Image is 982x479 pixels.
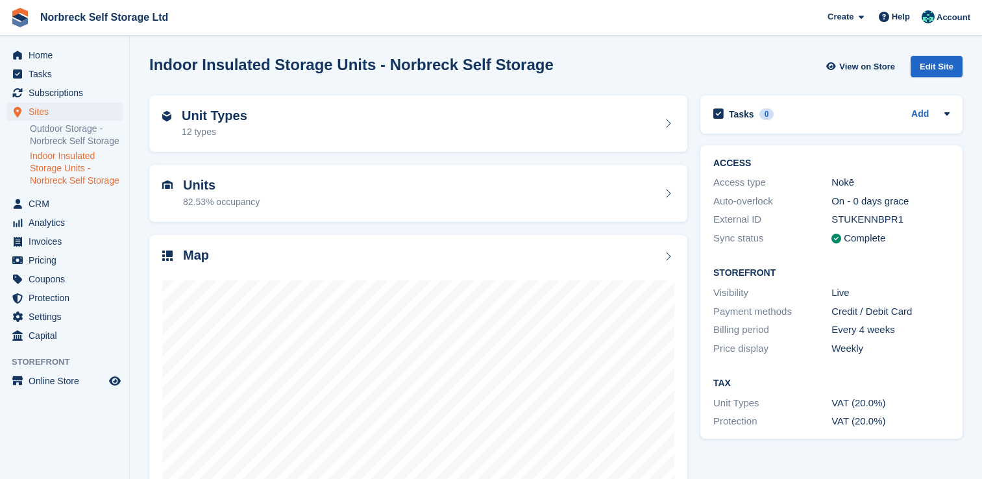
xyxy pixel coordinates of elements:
[107,373,123,389] a: Preview store
[6,214,123,232] a: menu
[12,356,129,369] span: Storefront
[183,195,260,209] div: 82.53% occupancy
[29,308,106,326] span: Settings
[828,10,853,23] span: Create
[911,56,963,82] a: Edit Site
[6,232,123,251] a: menu
[831,286,950,301] div: Live
[759,108,774,120] div: 0
[713,414,831,429] div: Protection
[6,308,123,326] a: menu
[30,123,123,147] a: Outdoor Storage - Norbreck Self Storage
[729,108,754,120] h2: Tasks
[713,323,831,338] div: Billing period
[713,304,831,319] div: Payment methods
[29,372,106,390] span: Online Store
[182,125,247,139] div: 12 types
[29,270,106,288] span: Coupons
[29,214,106,232] span: Analytics
[922,10,935,23] img: Sally King
[6,251,123,269] a: menu
[6,46,123,64] a: menu
[182,108,247,123] h2: Unit Types
[29,46,106,64] span: Home
[831,323,950,338] div: Every 4 weeks
[892,10,910,23] span: Help
[713,341,831,356] div: Price display
[6,65,123,83] a: menu
[162,251,173,261] img: map-icn-33ee37083ee616e46c38cad1a60f524a97daa1e2b2c8c0bc3eb3415660979fc1.svg
[6,84,123,102] a: menu
[713,194,831,209] div: Auto-overlock
[6,326,123,345] a: menu
[29,84,106,102] span: Subscriptions
[162,111,171,121] img: unit-type-icn-2b2737a686de81e16bb02015468b77c625bbabd49415b5ef34ead5e3b44a266d.svg
[29,195,106,213] span: CRM
[713,396,831,411] div: Unit Types
[149,56,554,73] h2: Indoor Insulated Storage Units - Norbreck Self Storage
[713,175,831,190] div: Access type
[183,248,209,263] h2: Map
[911,56,963,77] div: Edit Site
[831,396,950,411] div: VAT (20.0%)
[839,60,895,73] span: View on Store
[29,103,106,121] span: Sites
[30,150,123,187] a: Indoor Insulated Storage Units - Norbreck Self Storage
[831,414,950,429] div: VAT (20.0%)
[831,341,950,356] div: Weekly
[29,326,106,345] span: Capital
[6,372,123,390] a: menu
[713,378,950,389] h2: Tax
[937,11,970,24] span: Account
[911,107,929,122] a: Add
[6,289,123,307] a: menu
[713,231,831,246] div: Sync status
[831,212,950,227] div: STUKENNBPR1
[183,178,260,193] h2: Units
[6,103,123,121] a: menu
[29,65,106,83] span: Tasks
[29,289,106,307] span: Protection
[149,95,687,153] a: Unit Types 12 types
[831,175,950,190] div: Nokē
[29,232,106,251] span: Invoices
[713,212,831,227] div: External ID
[713,268,950,278] h2: Storefront
[844,231,885,246] div: Complete
[824,56,900,77] a: View on Store
[713,286,831,301] div: Visibility
[162,180,173,190] img: unit-icn-7be61d7bf1b0ce9d3e12c5938cc71ed9869f7b940bace4675aadf7bd6d80202e.svg
[6,195,123,213] a: menu
[29,251,106,269] span: Pricing
[10,8,30,27] img: stora-icon-8386f47178a22dfd0bd8f6a31ec36ba5ce8667c1dd55bd0f319d3a0aa187defe.svg
[6,270,123,288] a: menu
[831,304,950,319] div: Credit / Debit Card
[149,165,687,222] a: Units 82.53% occupancy
[35,6,173,28] a: Norbreck Self Storage Ltd
[831,194,950,209] div: On - 0 days grace
[713,158,950,169] h2: ACCESS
